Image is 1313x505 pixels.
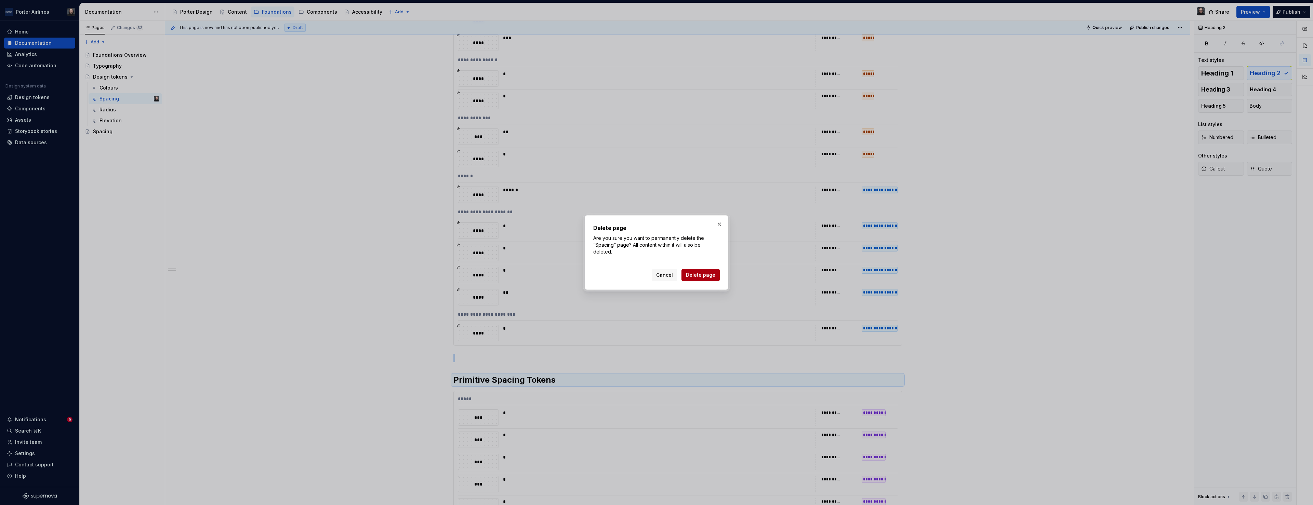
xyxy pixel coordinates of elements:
span: Delete page [686,272,715,278]
button: Delete page [681,269,720,281]
p: Are you sure you want to permanently delete the “Spacing” page? All content within it will also b... [593,235,720,255]
span: Cancel [656,272,673,278]
button: Cancel [652,269,677,281]
h2: Delete page [593,224,720,232]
